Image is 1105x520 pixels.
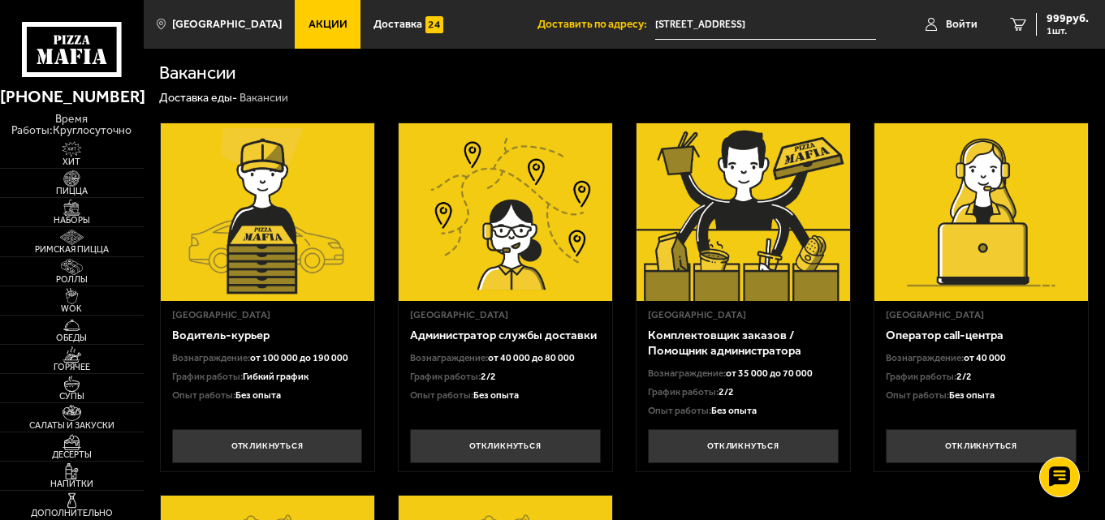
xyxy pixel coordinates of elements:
[636,122,851,472] a: [GEOGRAPHIC_DATA]Комплектовщик заказов / Помощник администратораВознаграждение:от 35 000 до 70 00...
[159,91,237,105] a: Доставка еды-
[886,429,1076,464] button: Откликнуться
[1047,13,1089,24] span: 999 руб.
[711,405,757,416] span: Без опыта
[946,19,978,30] span: Войти
[309,19,347,30] span: Акции
[648,367,838,380] div: Вознаграждение:
[886,309,1076,322] div: [GEOGRAPHIC_DATA]
[410,429,600,464] button: Откликнуться
[886,328,1076,343] h3: Оператор call-центра
[648,328,838,359] h3: Комплектовщик заказов / Помощник администратора
[886,389,1076,402] div: Опыт работы:
[886,371,1076,384] div: График работы:
[235,389,281,401] span: Без опыта
[172,328,362,343] h3: Водитель-курьер
[159,64,235,83] h1: Вакансии
[949,389,995,401] span: Без опыта
[481,371,496,382] span: 2/2
[425,16,442,33] img: 15daf4d41897b9f0e9f617042186c801.svg
[648,405,838,418] div: Опыт работы:
[964,352,1006,363] span: от 40 000
[172,309,362,322] div: [GEOGRAPHIC_DATA]
[874,122,1089,472] a: [GEOGRAPHIC_DATA]Оператор call-центраВознаграждение:от 40 000График работы:2/2Опыт работы:Без опы...
[240,91,288,105] div: Вакансии
[172,389,362,402] div: Опыт работы:
[410,352,600,365] div: Вознаграждение:
[172,19,282,30] span: [GEOGRAPHIC_DATA]
[719,386,734,398] span: 2/2
[488,352,575,363] span: от 40 000 до 80 000
[726,367,813,379] span: от 35 000 до 70 000
[537,19,655,30] span: Доставить по адресу:
[250,352,348,363] span: от 100 000 до 190 000
[172,429,362,464] button: Откликнуться
[956,371,972,382] span: 2/2
[172,371,362,384] div: График работы:
[1047,26,1089,36] span: 1 шт.
[410,328,600,343] h3: Администратор службы доставки
[410,389,600,402] div: Опыт работы:
[172,352,362,365] div: Вознаграждение:
[473,389,519,401] span: Без опыта
[655,10,876,40] span: Санкт-Петербург, Железноводская улица, 20
[648,309,838,322] div: [GEOGRAPHIC_DATA]
[655,10,876,40] input: Ваш адрес доставки
[410,309,600,322] div: [GEOGRAPHIC_DATA]
[373,19,422,30] span: Доставка
[243,371,309,382] span: Гибкий график
[648,429,838,464] button: Откликнуться
[160,122,375,472] a: [GEOGRAPHIC_DATA]Водитель-курьерВознаграждение:от 100 000 до 190 000График работы:Гибкий графикОп...
[886,352,1076,365] div: Вознаграждение:
[398,122,613,472] a: [GEOGRAPHIC_DATA]Администратор службы доставкиВознаграждение:от 40 000 до 80 000График работы:2/2...
[410,371,600,384] div: График работы:
[648,386,838,399] div: График работы:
